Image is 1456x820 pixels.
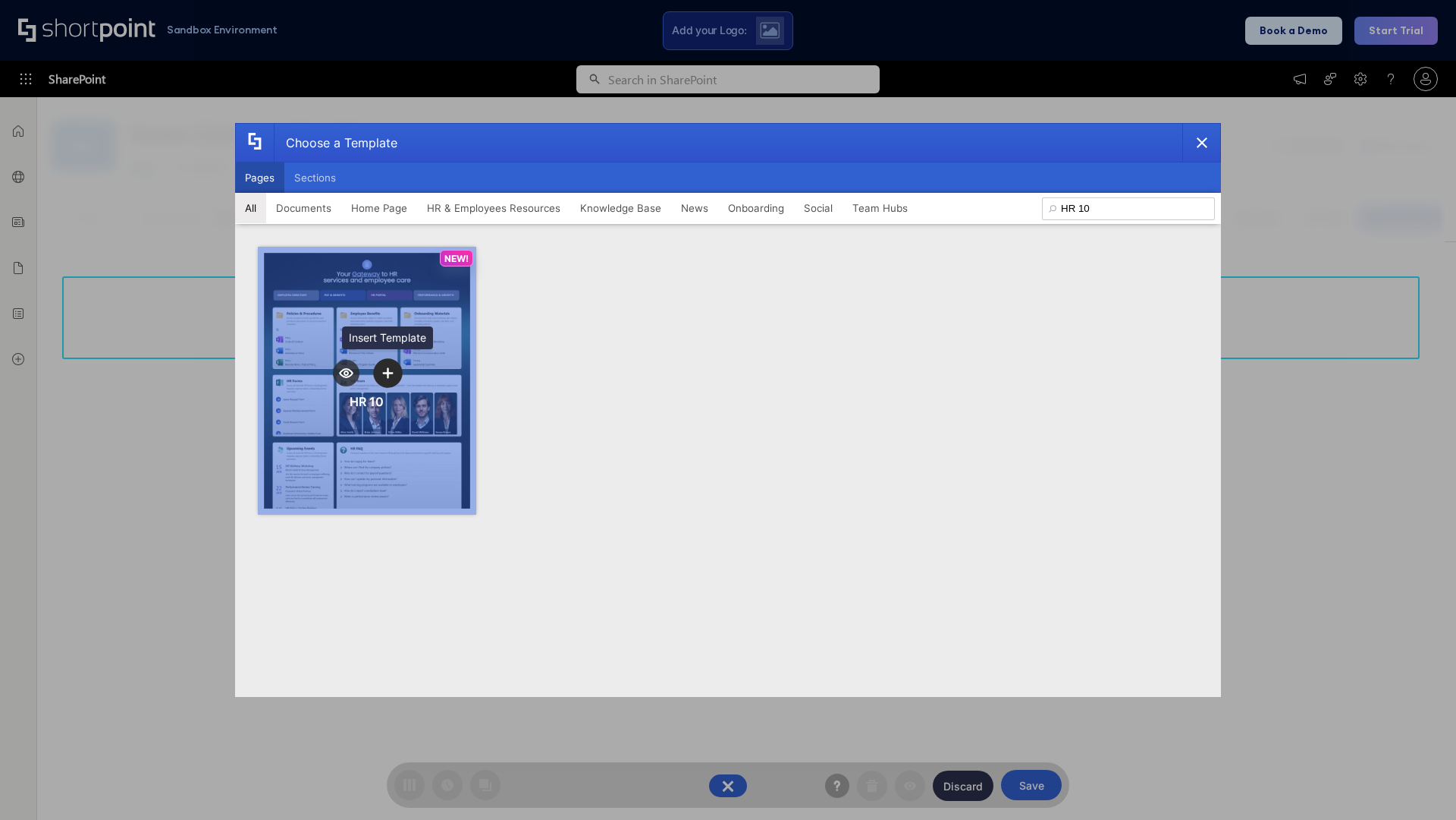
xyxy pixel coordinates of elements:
button: Team Hubs [843,193,918,223]
div: Choose a Template [274,124,397,162]
div: HR 10 [350,394,384,409]
button: Home Page [341,193,417,223]
p: NEW! [444,253,469,264]
div: template selector [235,123,1221,697]
button: News [671,193,718,223]
button: Pages [235,162,284,193]
button: Onboarding [718,193,794,223]
button: Social [794,193,843,223]
button: Documents [266,193,341,223]
button: Knowledge Base [570,193,671,223]
iframe: Chat Widget [1380,747,1456,820]
button: All [235,193,266,223]
button: HR & Employees Resources [417,193,570,223]
button: Sections [284,162,346,193]
input: Search [1042,197,1215,220]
